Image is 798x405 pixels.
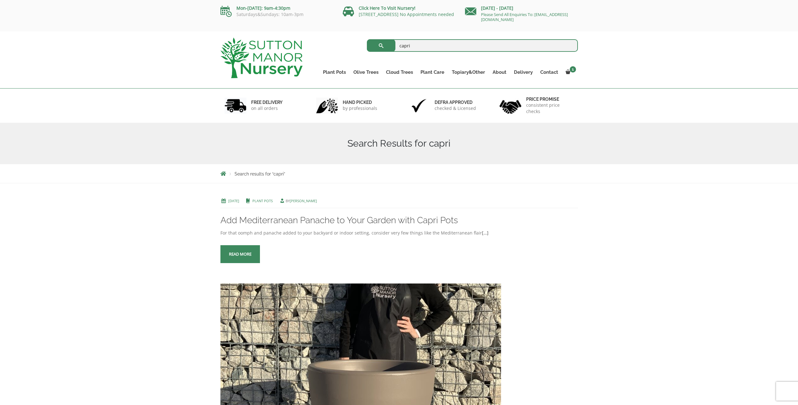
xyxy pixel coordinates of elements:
[290,198,317,203] a: [PERSON_NAME]
[220,245,260,263] a: Read more
[367,39,578,52] input: Search...
[316,98,338,114] img: 2.jpg
[220,348,501,354] a: The Capri Pot 50 Colour Clay
[499,96,521,115] img: 4.jpg
[350,68,382,77] a: Olive Trees
[225,98,246,114] img: 1.jpg
[220,12,333,17] p: Saturdays&Sundays: 10am-3pm
[408,98,430,114] img: 3.jpg
[220,229,578,237] div: For that oomph and panache added to your backyard or indoor setting, consider very few things lik...
[570,66,576,73] span: 1
[465,4,578,12] p: [DATE] - [DATE]
[220,4,333,12] p: Mon-[DATE]: 9am-4:30pm
[417,68,448,77] a: Plant Care
[510,68,536,77] a: Delivery
[251,100,283,105] h6: FREE DELIVERY
[235,171,285,176] span: Search results for “capri”
[482,230,489,236] a: […]
[252,198,273,203] a: Plant Pots
[343,105,377,111] p: by professionals
[343,100,377,105] h6: hand picked
[319,68,350,77] a: Plant Pots
[435,105,476,111] p: checked & Licensed
[526,102,574,115] p: consistent price checks
[526,96,574,102] h6: Price promise
[359,5,415,11] a: Click Here To Visit Nursery!
[220,138,578,149] h1: Search Results for capri
[220,171,578,176] nav: Breadcrumbs
[228,198,239,203] a: [DATE]
[251,105,283,111] p: on all orders
[220,38,303,78] img: logo
[279,198,317,203] span: by
[382,68,417,77] a: Cloud Trees
[448,68,489,77] a: Topiary&Other
[359,11,454,17] a: [STREET_ADDRESS] No Appointments needed
[481,12,568,22] a: Please Send All Enquiries To: [EMAIL_ADDRESS][DOMAIN_NAME]
[489,68,510,77] a: About
[435,100,476,105] h6: Defra approved
[536,68,562,77] a: Contact
[562,68,578,77] a: 1
[220,215,458,225] a: Add Mediterranean Panache to Your Garden with Capri Pots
